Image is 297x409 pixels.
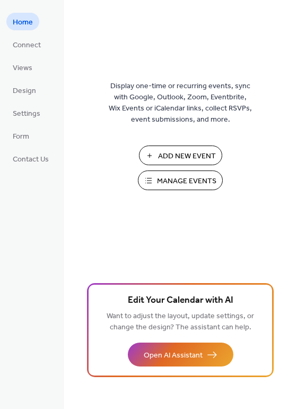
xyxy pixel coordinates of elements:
button: Add New Event [139,146,222,165]
span: Edit Your Calendar with AI [128,293,233,308]
span: Open AI Assistant [144,350,203,361]
a: Home [6,13,39,30]
span: Design [13,86,36,97]
span: Connect [13,40,41,51]
span: Views [13,63,32,74]
span: Manage Events [157,176,216,187]
span: Want to adjust the layout, update settings, or change the design? The assistant can help. [107,309,254,335]
button: Manage Events [138,171,223,190]
a: Connect [6,36,47,53]
a: Views [6,58,39,76]
span: Settings [13,108,40,120]
span: Home [13,17,33,28]
a: Design [6,81,42,99]
button: Open AI Assistant [128,343,233,367]
span: Add New Event [158,151,216,162]
a: Contact Us [6,150,55,167]
span: Form [13,131,29,142]
span: Display one-time or recurring events, sync with Google, Outlook, Zoom, Eventbrite, Wix Events or ... [109,81,252,125]
a: Settings [6,104,47,122]
span: Contact Us [13,154,49,165]
a: Form [6,127,36,144]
